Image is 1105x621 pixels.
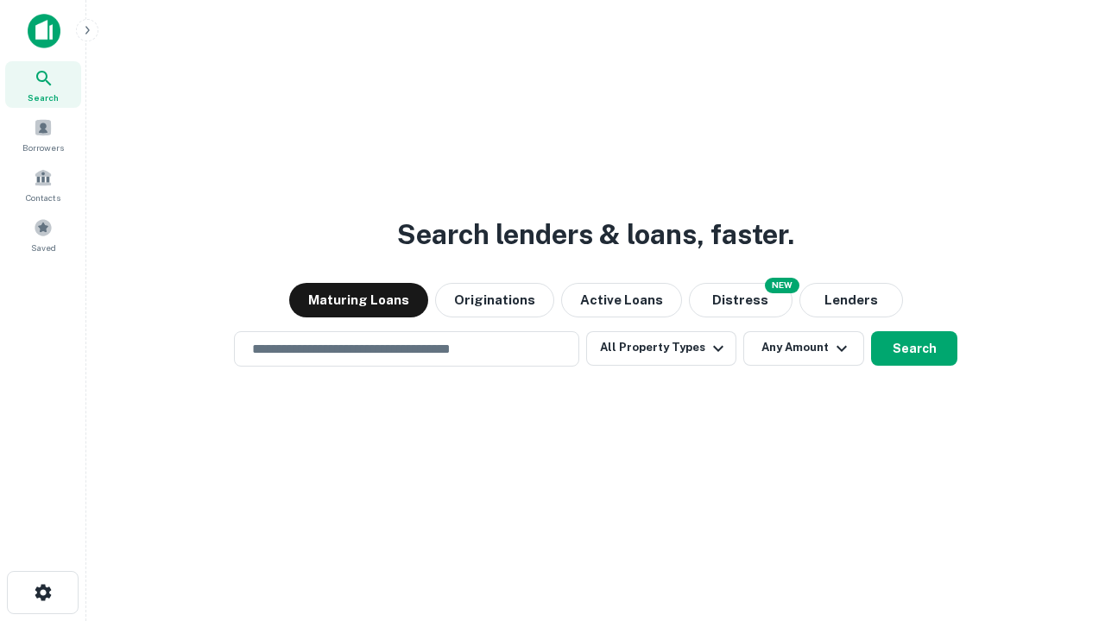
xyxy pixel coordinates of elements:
span: Search [28,91,59,104]
button: Active Loans [561,283,682,317]
button: Search [871,331,957,366]
img: capitalize-icon.png [28,14,60,48]
button: Search distressed loans with lien and other non-mortgage details. [689,283,792,317]
span: Borrowers [22,141,64,154]
button: Any Amount [743,331,864,366]
button: Originations [435,283,554,317]
a: Saved [5,211,81,258]
a: Contacts [5,161,81,208]
h3: Search lenders & loans, faster. [397,214,794,255]
button: Lenders [799,283,903,317]
span: Contacts [26,191,60,204]
span: Saved [31,241,56,254]
div: NEW [765,278,799,293]
button: All Property Types [586,331,736,366]
button: Maturing Loans [289,283,428,317]
a: Search [5,61,81,108]
iframe: Chat Widget [1019,483,1105,566]
a: Borrowers [5,111,81,158]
